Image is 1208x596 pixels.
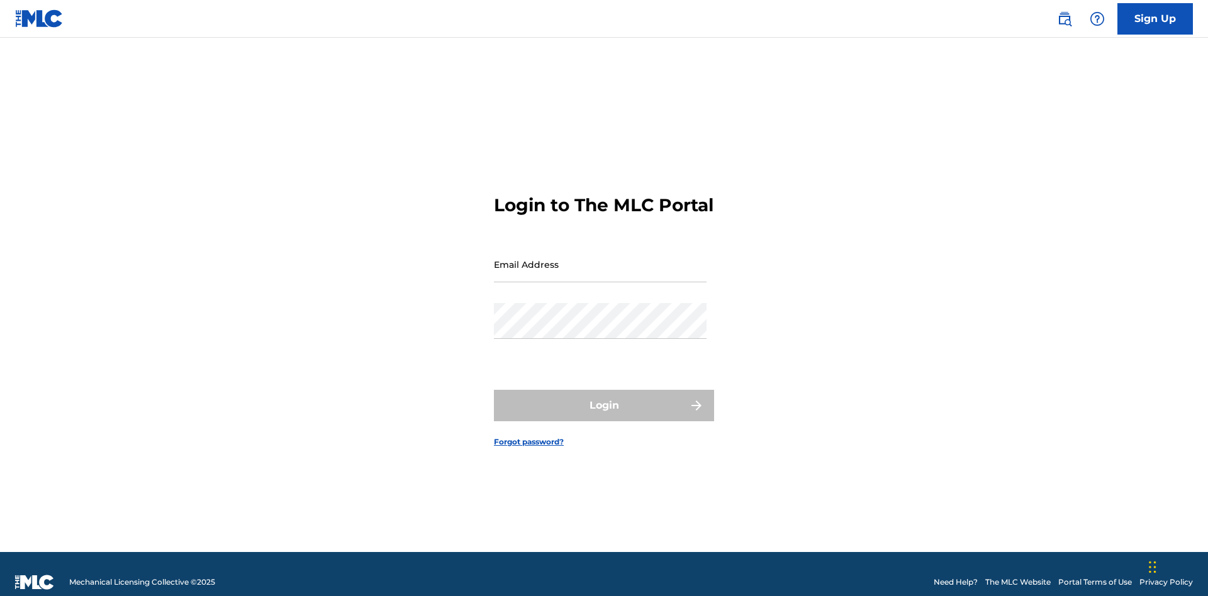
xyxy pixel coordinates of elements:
div: Drag [1149,548,1156,586]
a: Sign Up [1117,3,1193,35]
div: Help [1085,6,1110,31]
h3: Login to The MLC Portal [494,194,713,216]
a: Need Help? [934,577,978,588]
img: logo [15,575,54,590]
a: Privacy Policy [1139,577,1193,588]
span: Mechanical Licensing Collective © 2025 [69,577,215,588]
a: Portal Terms of Use [1058,577,1132,588]
iframe: Chat Widget [1145,536,1208,596]
img: help [1090,11,1105,26]
a: Forgot password? [494,436,564,448]
img: MLC Logo [15,9,64,28]
a: The MLC Website [985,577,1051,588]
img: search [1057,11,1072,26]
a: Public Search [1052,6,1077,31]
